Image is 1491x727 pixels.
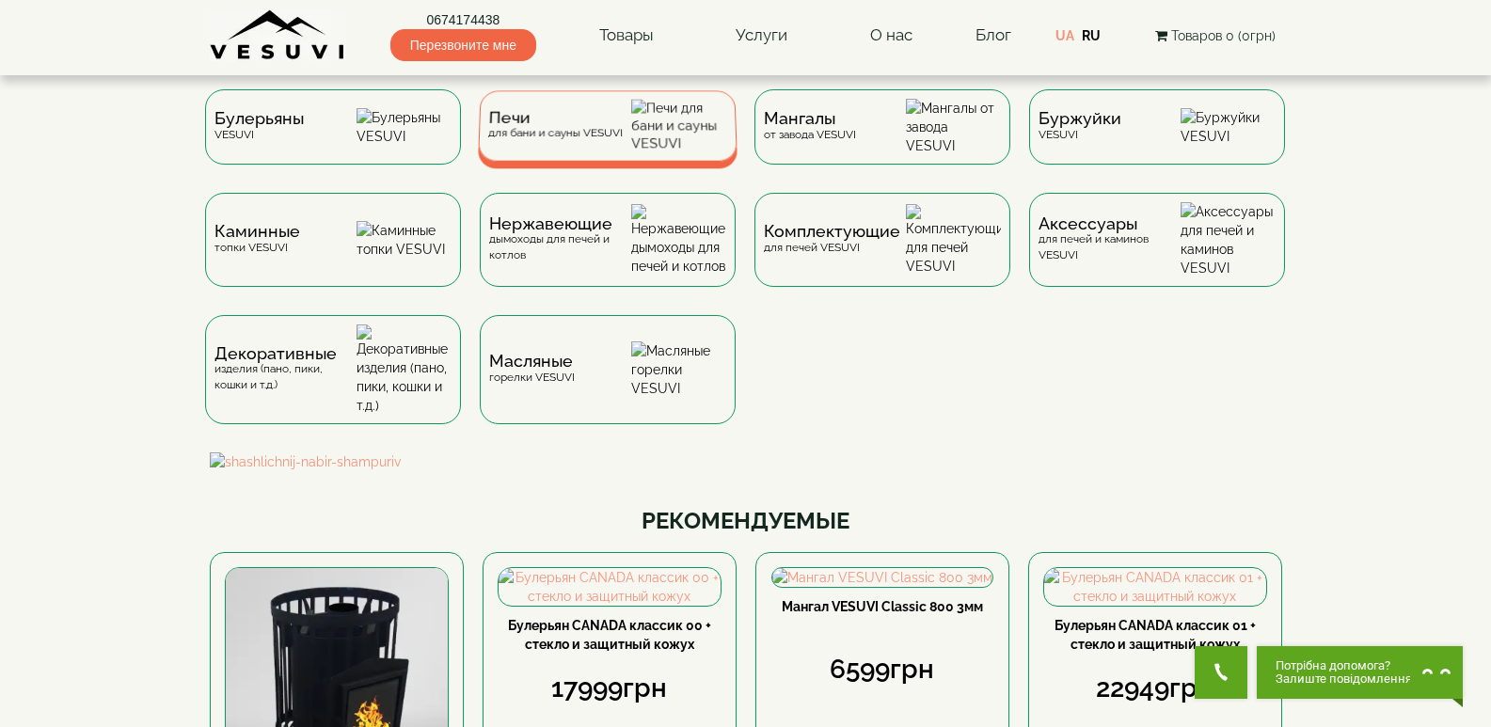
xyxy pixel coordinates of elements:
span: Декоративные [214,346,357,361]
button: Chat button [1257,646,1463,699]
div: топки VESUVI [214,224,300,255]
button: Товаров 0 (0грн) [1150,25,1281,46]
img: Аксессуары для печей и каминов VESUVI [1181,202,1276,277]
div: для бани и сауны VESUVI [487,111,622,140]
a: Булерьян CANADA классик 01 + стекло и защитный кожух [1055,618,1256,652]
div: для печей VESUVI [764,224,900,255]
a: UA [1055,28,1074,43]
span: Аксессуары [1039,216,1181,231]
span: Потрібна допомога? [1276,659,1412,672]
img: Каминные топки VESUVI [357,221,452,259]
a: Аксессуарыдля печей и каминов VESUVI Аксессуары для печей и каминов VESUVI [1020,193,1294,315]
a: Масляныегорелки VESUVI Масляные горелки VESUVI [470,315,745,452]
span: Булерьяны [214,111,304,126]
span: Залиште повідомлення [1276,672,1412,686]
span: Каминные [214,224,300,239]
a: Блог [975,25,1011,44]
div: VESUVI [214,111,304,142]
div: дымоходы для печей и котлов [489,216,631,263]
a: БуржуйкиVESUVI Буржуйки VESUVI [1020,89,1294,193]
img: Булерьян CANADA классик 00 + стекло и защитный кожух [499,568,721,606]
a: RU [1082,28,1101,43]
a: Мангалыот завода VESUVI Мангалы от завода VESUVI [745,89,1020,193]
img: Комплектующие для печей VESUVI [906,204,1001,276]
a: БулерьяныVESUVI Булерьяны VESUVI [196,89,470,193]
a: Комплектующиедля печей VESUVI Комплектующие для печей VESUVI [745,193,1020,315]
a: Товары [580,14,673,57]
img: Завод VESUVI [210,9,346,61]
img: Булерьяны VESUVI [357,108,452,146]
span: Масляные [489,354,575,369]
span: Комплектующие [764,224,900,239]
img: Нержавеющие дымоходы для печей и котлов [631,204,726,276]
a: Услуги [717,14,806,57]
img: Печи для бани и сауны VESUVI [631,100,727,152]
div: для печей и каминов VESUVI [1039,216,1181,263]
a: О нас [851,14,931,57]
a: Печидля бани и сауны VESUVI Печи для бани и сауны VESUVI [470,89,745,193]
img: shashlichnij-nabir-shampuriv [210,452,1282,471]
div: от завода VESUVI [764,111,856,142]
button: Get Call button [1195,646,1247,699]
img: Булерьян CANADA классик 01 + стекло и защитный кожух [1044,568,1266,606]
div: 6599грн [770,651,994,688]
div: VESUVI [1039,111,1121,142]
a: 0674174438 [390,10,536,29]
span: Перезвоните мне [390,29,536,61]
a: Декоративныеизделия (пано, пики, кошки и т.д.) Декоративные изделия (пано, пики, кошки и т.д.) [196,315,470,452]
div: 17999грн [498,670,722,707]
img: Масляные горелки VESUVI [631,341,726,398]
span: Нержавеющие [489,216,631,231]
a: Нержавеющиедымоходы для печей и котлов Нержавеющие дымоходы для печей и котлов [470,193,745,315]
img: Буржуйки VESUVI [1181,108,1276,146]
div: 22949грн [1043,670,1267,707]
span: Буржуйки [1039,111,1121,126]
a: Булерьян CANADA классик 00 + стекло и защитный кожух [508,618,711,652]
img: Декоративные изделия (пано, пики, кошки и т.д.) [357,324,452,415]
div: горелки VESUVI [489,354,575,385]
span: Товаров 0 (0грн) [1171,28,1276,43]
img: Мангалы от завода VESUVI [906,99,1001,155]
span: Мангалы [764,111,856,126]
span: Печи [488,111,623,125]
a: Каминныетопки VESUVI Каминные топки VESUVI [196,193,470,315]
div: изделия (пано, пики, кошки и т.д.) [214,346,357,393]
a: Мангал VESUVI Classic 800 3мм [782,599,983,614]
img: Мангал VESUVI Classic 800 3мм [772,568,992,587]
